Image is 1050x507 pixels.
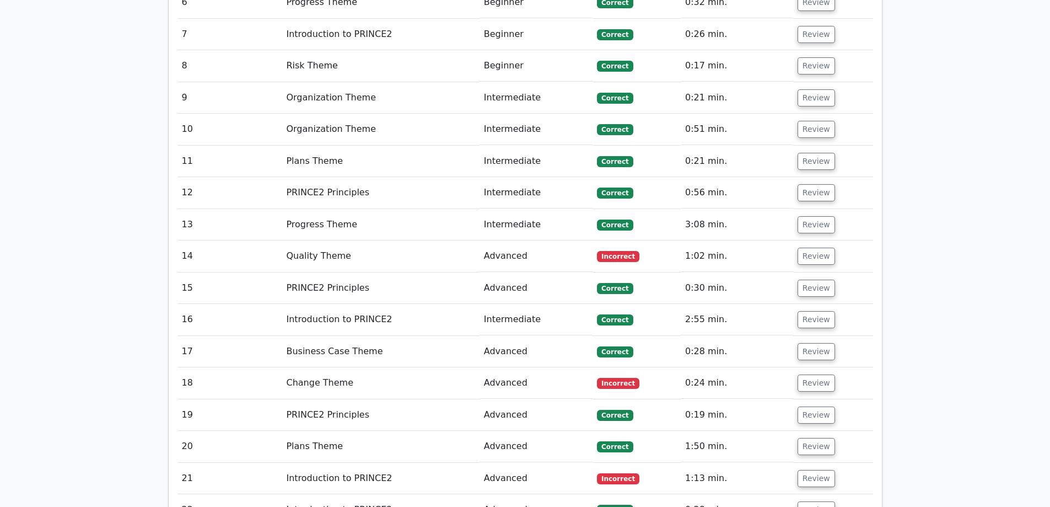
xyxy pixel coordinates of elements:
td: Advanced [480,367,593,399]
span: Correct [597,61,633,72]
td: 1:02 min. [681,241,793,272]
span: Correct [597,93,633,104]
td: 7 [177,19,282,50]
td: 13 [177,209,282,241]
td: Quality Theme [282,241,479,272]
span: Correct [597,441,633,452]
button: Review [798,438,835,455]
span: Correct [597,29,633,40]
button: Review [798,280,835,297]
span: Incorrect [597,473,639,484]
td: Advanced [480,463,593,494]
span: Correct [597,188,633,199]
button: Review [798,343,835,360]
td: 17 [177,336,282,367]
td: Plans Theme [282,146,479,177]
td: Beginner [480,19,593,50]
button: Review [798,470,835,487]
td: 3:08 min. [681,209,793,241]
td: Organization Theme [282,114,479,145]
td: Beginner [480,50,593,82]
button: Review [798,89,835,106]
td: 19 [177,399,282,431]
td: 0:19 min. [681,399,793,431]
td: PRINCE2 Principles [282,273,479,304]
td: 1:13 min. [681,463,793,494]
td: Organization Theme [282,82,479,114]
button: Review [798,216,835,233]
td: 16 [177,304,282,335]
td: Introduction to PRINCE2 [282,19,479,50]
td: 0:21 min. [681,82,793,114]
td: Advanced [480,336,593,367]
button: Review [798,407,835,424]
td: 8 [177,50,282,82]
td: 10 [177,114,282,145]
span: Incorrect [597,251,639,262]
button: Review [798,184,835,201]
td: Progress Theme [282,209,479,241]
span: Correct [597,410,633,421]
td: Introduction to PRINCE2 [282,463,479,494]
button: Review [798,248,835,265]
span: Correct [597,314,633,325]
td: 0:24 min. [681,367,793,399]
span: Incorrect [597,378,639,389]
td: Advanced [480,431,593,462]
td: 18 [177,367,282,399]
span: Correct [597,346,633,357]
span: Correct [597,156,633,167]
td: Intermediate [480,304,593,335]
button: Review [798,26,835,43]
button: Review [798,57,835,74]
td: Risk Theme [282,50,479,82]
td: 15 [177,273,282,304]
td: Intermediate [480,209,593,241]
td: 0:51 min. [681,114,793,145]
td: 2:55 min. [681,304,793,335]
button: Review [798,153,835,170]
td: 0:28 min. [681,336,793,367]
td: 11 [177,146,282,177]
td: Introduction to PRINCE2 [282,304,479,335]
td: Intermediate [480,114,593,145]
td: 20 [177,431,282,462]
td: 0:56 min. [681,177,793,209]
span: Correct [597,283,633,294]
span: Correct [597,124,633,135]
td: PRINCE2 Principles [282,177,479,209]
td: Change Theme [282,367,479,399]
button: Review [798,375,835,392]
td: 9 [177,82,282,114]
td: 0:26 min. [681,19,793,50]
button: Review [798,121,835,138]
td: Advanced [480,399,593,431]
span: Correct [597,220,633,231]
td: Intermediate [480,146,593,177]
td: Intermediate [480,82,593,114]
td: 12 [177,177,282,209]
td: 14 [177,241,282,272]
td: 0:21 min. [681,146,793,177]
td: PRINCE2 Principles [282,399,479,431]
td: 0:30 min. [681,273,793,304]
td: Advanced [480,273,593,304]
td: 21 [177,463,282,494]
td: Plans Theme [282,431,479,462]
button: Review [798,311,835,328]
td: 0:17 min. [681,50,793,82]
td: Advanced [480,241,593,272]
td: Business Case Theme [282,336,479,367]
td: 1:50 min. [681,431,793,462]
td: Intermediate [480,177,593,209]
